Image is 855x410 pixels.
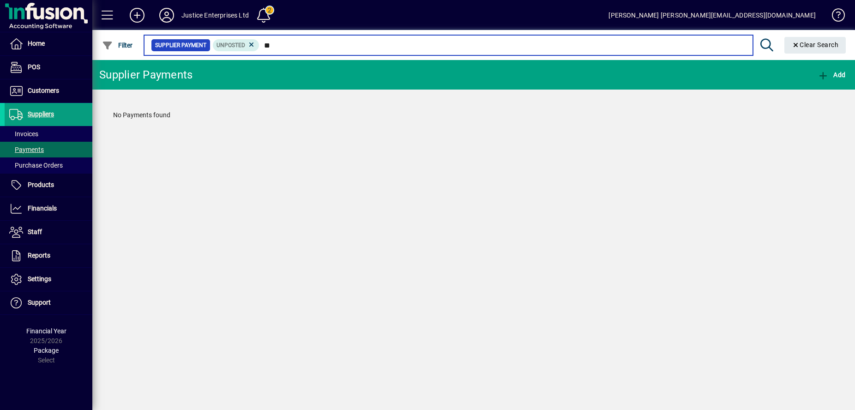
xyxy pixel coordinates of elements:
[28,40,45,47] span: Home
[34,347,59,354] span: Package
[5,142,92,157] a: Payments
[5,221,92,244] a: Staff
[5,56,92,79] a: POS
[792,41,839,48] span: Clear Search
[5,32,92,55] a: Home
[28,205,57,212] span: Financials
[104,101,843,129] div: No Payments found
[28,87,59,94] span: Customers
[5,174,92,197] a: Products
[102,42,133,49] span: Filter
[28,275,51,283] span: Settings
[5,157,92,173] a: Purchase Orders
[28,299,51,306] span: Support
[181,8,249,23] div: Justice Enterprises Ltd
[818,71,845,78] span: Add
[825,2,843,32] a: Knowledge Base
[28,110,54,118] span: Suppliers
[28,228,42,235] span: Staff
[5,244,92,267] a: Reports
[5,126,92,142] a: Invoices
[9,146,44,153] span: Payments
[155,41,206,50] span: Supplier Payment
[9,130,38,138] span: Invoices
[5,197,92,220] a: Financials
[213,39,259,51] mat-chip: Supplier Payment Status: Unposted
[28,181,54,188] span: Products
[5,79,92,102] a: Customers
[99,67,193,82] div: Supplier Payments
[26,327,66,335] span: Financial Year
[815,66,848,83] button: Add
[100,37,135,54] button: Filter
[217,42,245,48] span: Unposted
[28,252,50,259] span: Reports
[5,268,92,291] a: Settings
[9,162,63,169] span: Purchase Orders
[5,291,92,314] a: Support
[28,63,40,71] span: POS
[608,8,816,23] div: [PERSON_NAME] [PERSON_NAME][EMAIL_ADDRESS][DOMAIN_NAME]
[122,7,152,24] button: Add
[152,7,181,24] button: Profile
[784,37,846,54] button: Clear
